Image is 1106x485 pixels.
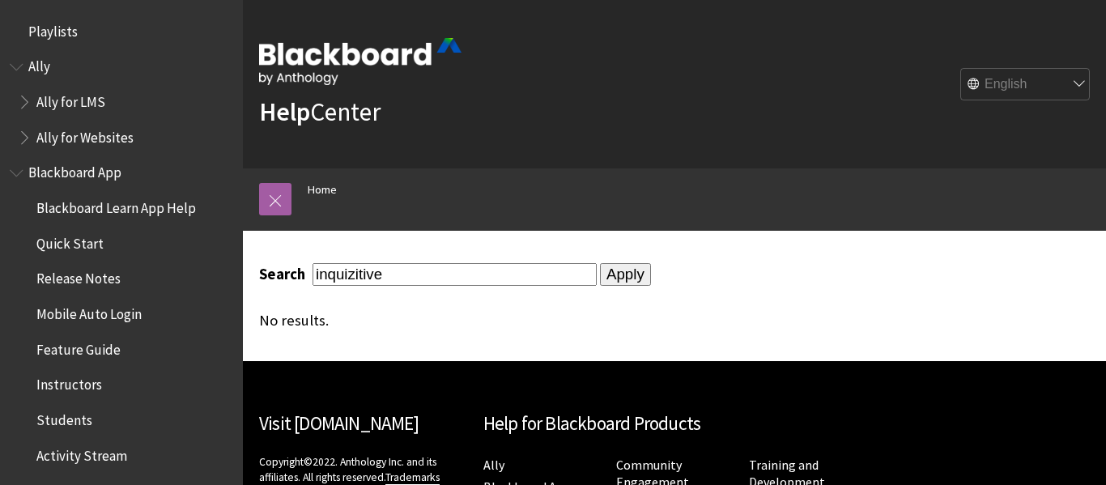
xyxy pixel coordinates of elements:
[259,411,419,435] a: Visit [DOMAIN_NAME]
[259,38,462,85] img: Blackboard by Anthology
[483,410,866,438] h2: Help for Blackboard Products
[36,406,92,428] span: Students
[36,230,104,252] span: Quick Start
[36,88,105,110] span: Ally for LMS
[483,457,504,474] a: Ally
[36,266,121,287] span: Release Notes
[28,18,78,40] span: Playlists
[961,69,1091,101] select: Site Language Selector
[36,442,127,464] span: Activity Stream
[10,53,233,151] nav: Book outline for Anthology Ally Help
[28,160,121,181] span: Blackboard App
[36,300,142,322] span: Mobile Auto Login
[600,263,651,286] input: Apply
[308,180,337,200] a: Home
[259,265,309,283] label: Search
[28,53,50,75] span: Ally
[259,96,381,128] a: HelpCenter
[259,96,310,128] strong: Help
[36,372,102,394] span: Instructors
[36,124,134,146] span: Ally for Websites
[36,336,121,358] span: Feature Guide
[36,194,196,216] span: Blackboard Learn App Help
[10,18,233,45] nav: Book outline for Playlists
[385,470,440,485] a: Trademarks
[259,312,850,330] div: No results.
